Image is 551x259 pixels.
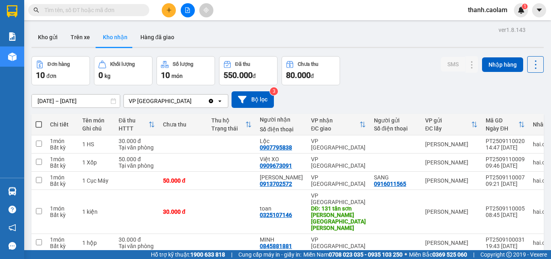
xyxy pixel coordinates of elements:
div: 1 kiện [82,208,111,215]
div: 1 món [50,205,74,212]
div: Khối lượng [110,61,135,67]
div: VP nhận [311,117,359,124]
button: Nhập hàng [482,57,523,72]
button: Đơn hàng10đơn [31,56,90,85]
span: 1 [523,4,526,9]
div: VP [GEOGRAPHIC_DATA] [129,97,192,105]
span: file-add [185,7,190,13]
input: Select a date range. [32,95,120,107]
span: 10 [161,70,170,80]
input: Selected VP Sài Gòn. [192,97,193,105]
div: Chi tiết [50,121,74,128]
div: 0907795838 [260,144,292,151]
div: 1 món [50,138,74,144]
div: Mã GD [486,117,518,124]
div: 14:47 [DATE] [486,144,525,151]
span: message [8,242,16,250]
button: aim [199,3,213,17]
div: 1 HS [82,141,111,147]
button: file-add [181,3,195,17]
div: Thu hộ [211,117,245,124]
sup: 1 [522,4,528,9]
button: Kho gửi [31,27,64,47]
span: 0 [98,70,103,80]
span: question-circle [8,206,16,213]
div: Bất kỳ [50,181,74,187]
th: Toggle SortBy [307,114,370,135]
span: Hỗ trợ kỹ thuật: [151,250,225,259]
div: [PERSON_NAME] [425,240,478,246]
div: 30.000 đ [163,208,203,215]
span: đơn [46,73,56,79]
span: | [473,250,474,259]
span: món [171,73,183,79]
div: Chưa thu [163,121,203,128]
span: Miền Nam [303,250,403,259]
div: VP [GEOGRAPHIC_DATA] [311,156,366,169]
div: Bất kỳ [50,162,74,169]
button: Khối lượng0kg [94,56,152,85]
img: warehouse-icon [8,53,17,61]
img: warehouse-icon [8,187,17,196]
div: Trạng thái [211,125,245,132]
div: SANG [374,174,417,181]
strong: 0708 023 035 - 0935 103 250 [329,251,403,258]
div: 1 hộp [82,240,111,246]
span: plus [166,7,172,13]
div: Việt XO [260,156,303,162]
div: PT2509100031 [486,236,525,243]
div: Ghi chú [82,125,111,132]
div: DĐ: 131 tân sơn nhì tân phú [311,205,366,231]
span: | [231,250,232,259]
img: solution-icon [8,32,17,41]
img: logo-vxr [7,5,17,17]
div: VP [GEOGRAPHIC_DATA] [311,174,366,187]
button: Hàng đã giao [134,27,181,47]
div: 09:46 [DATE] [486,162,525,169]
th: Toggle SortBy [115,114,159,135]
div: [PERSON_NAME] [425,208,478,215]
div: 0916011565 [374,181,406,187]
div: Tại văn phòng [119,144,155,151]
span: 10 [36,70,45,80]
div: Bất kỳ [50,144,74,151]
div: HTTT [119,125,148,132]
div: 1 Cục Máy [82,177,111,184]
div: Số điện thoại [374,125,417,132]
div: [PERSON_NAME] [425,159,478,166]
svg: open [217,98,223,104]
span: thanh.caolam [461,5,514,15]
div: 19:43 [DATE] [486,243,525,249]
div: ver 1.8.143 [499,25,526,34]
div: PT2509110005 [486,205,525,212]
div: Số điện thoại [260,126,303,133]
button: Chưa thu80.000đ [282,56,340,85]
svg: Clear value [208,98,214,104]
input: Tìm tên, số ĐT hoặc mã đơn [44,6,140,15]
button: Đã thu550.000đ [219,56,278,85]
div: 30.000 đ [119,236,155,243]
div: ANH HƯNG [260,174,303,181]
div: PT2509110009 [486,156,525,162]
span: caret-down [536,6,543,14]
div: Số lượng [173,61,193,67]
div: 1 Xốp [82,159,111,166]
div: toan [260,205,303,212]
div: Tại văn phòng [119,162,155,169]
div: ĐC giao [311,125,359,132]
button: SMS [441,57,465,72]
div: MINH [260,236,303,243]
div: Bất kỳ [50,212,74,218]
div: Người gửi [374,117,417,124]
div: 0913702572 [260,181,292,187]
span: 80.000 [286,70,311,80]
div: VP gửi [425,117,471,124]
div: Đã thu [235,61,250,67]
div: 0325107146 [260,212,292,218]
div: VP [GEOGRAPHIC_DATA] [311,192,366,205]
button: Bộ lọc [232,91,274,108]
span: Cung cấp máy in - giấy in: [238,250,301,259]
div: Tại văn phòng [119,243,155,249]
span: search [33,7,39,13]
div: [PERSON_NAME] [425,141,478,147]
